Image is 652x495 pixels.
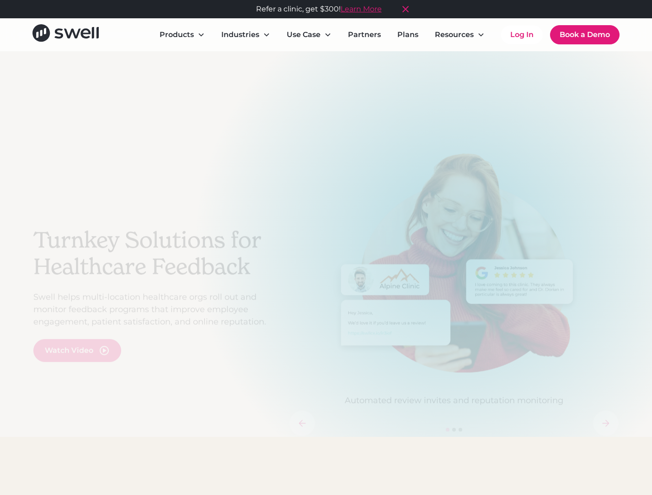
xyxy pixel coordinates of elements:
[33,291,280,328] p: Swell helps multi-location healthcare orgs roll out and monitor feedback programs that improve em...
[593,410,619,436] div: next slide
[289,410,315,436] div: previous slide
[428,26,492,44] div: Resources
[341,4,382,15] a: Learn More
[289,394,619,407] p: Automated review invites and reputation monitoring
[289,153,619,407] div: 1 of 3
[45,345,93,356] div: Watch Video
[459,428,462,431] div: Show slide 3 of 3
[501,26,543,44] a: Log In
[390,26,426,44] a: Plans
[287,29,321,40] div: Use Case
[289,153,619,436] div: carousel
[33,339,121,362] a: open lightbox
[341,26,388,44] a: Partners
[256,4,382,15] div: Refer a clinic, get $300!
[152,26,212,44] div: Products
[279,26,339,44] div: Use Case
[32,24,99,45] a: home
[452,428,456,431] div: Show slide 2 of 3
[33,227,280,280] h2: Turnkey Solutions for Healthcare Feedback
[221,29,259,40] div: Industries
[446,428,449,431] div: Show slide 1 of 3
[550,25,620,44] a: Book a Demo
[214,26,278,44] div: Industries
[435,29,474,40] div: Resources
[160,29,194,40] div: Products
